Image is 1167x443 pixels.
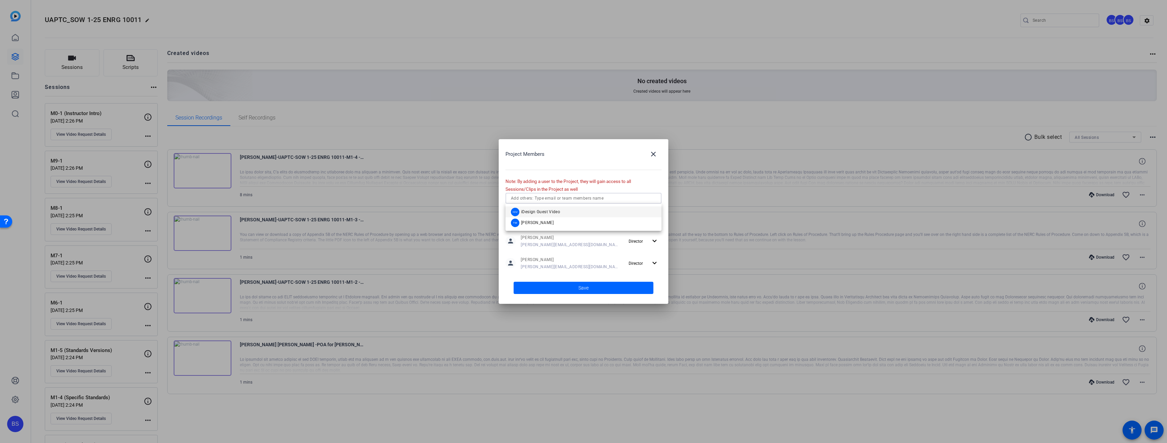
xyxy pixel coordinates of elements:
span: [PERSON_NAME] [521,235,621,240]
div: IGV [511,208,519,216]
mat-icon: person [505,258,516,268]
mat-icon: expand_more [650,237,659,245]
span: Director [629,239,643,244]
button: Save [514,282,653,294]
span: [PERSON_NAME][EMAIL_ADDRESS][DOMAIN_NAME] [521,242,621,247]
span: iDesign Guest Video [521,209,560,215]
span: Note: By adding a user to the Project, they will gain access to all Sessions/Clips in the Project... [505,179,631,192]
mat-icon: close [649,150,657,158]
span: Director [629,261,643,266]
div: Project Members [505,146,662,162]
button: Director [626,235,662,247]
span: [PERSON_NAME][EMAIL_ADDRESS][DOMAIN_NAME] [521,264,621,270]
button: Director [626,257,662,269]
input: Add others: Type email or team members name [511,194,656,202]
mat-icon: expand_more [650,259,659,267]
span: [PERSON_NAME] [521,220,554,225]
mat-icon: person [505,236,516,246]
div: TM [511,219,519,227]
span: [PERSON_NAME] [521,257,621,262]
span: Save [578,284,589,292]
